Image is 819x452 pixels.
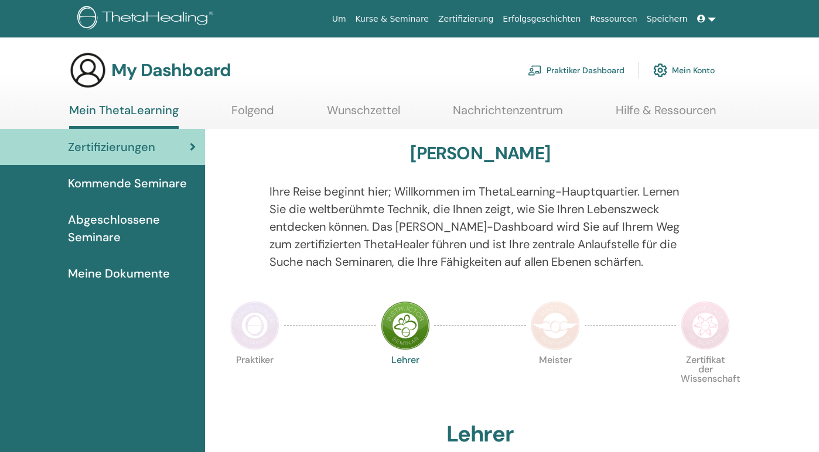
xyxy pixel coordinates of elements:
[381,301,430,350] img: Instructor
[327,103,400,126] a: Wunschzettel
[528,57,625,83] a: Praktiker Dashboard
[681,355,730,405] p: Zertifikat der Wissenschaft
[230,301,279,350] img: Practitioner
[642,8,692,30] a: Speichern
[381,355,430,405] p: Lehrer
[446,421,514,448] h2: Lehrer
[327,8,351,30] a: Um
[69,52,107,89] img: generic-user-icon.jpg
[453,103,563,126] a: Nachrichtenzentrum
[77,6,217,32] img: logo.png
[434,8,498,30] a: Zertifizierung
[498,8,585,30] a: Erfolgsgeschichten
[616,103,716,126] a: Hilfe & Ressourcen
[410,143,550,164] h3: [PERSON_NAME]
[111,60,231,81] h3: My Dashboard
[531,301,580,350] img: Master
[68,174,187,192] span: Kommende Seminare
[230,355,279,405] p: Praktiker
[531,355,580,405] p: Meister
[69,103,179,129] a: Mein ThetaLearning
[653,57,715,83] a: Mein Konto
[231,103,274,126] a: Folgend
[585,8,641,30] a: Ressourcen
[653,60,667,80] img: cog.svg
[68,211,196,246] span: Abgeschlossene Seminare
[68,265,170,282] span: Meine Dokumente
[681,301,730,350] img: Certificate of Science
[528,65,542,76] img: chalkboard-teacher.svg
[269,183,691,270] p: Ihre Reise beginnt hier; Willkommen im ThetaLearning-Hauptquartier. Lernen Sie die weltberühmte T...
[351,8,434,30] a: Kurse & Seminare
[68,138,155,156] span: Zertifizierungen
